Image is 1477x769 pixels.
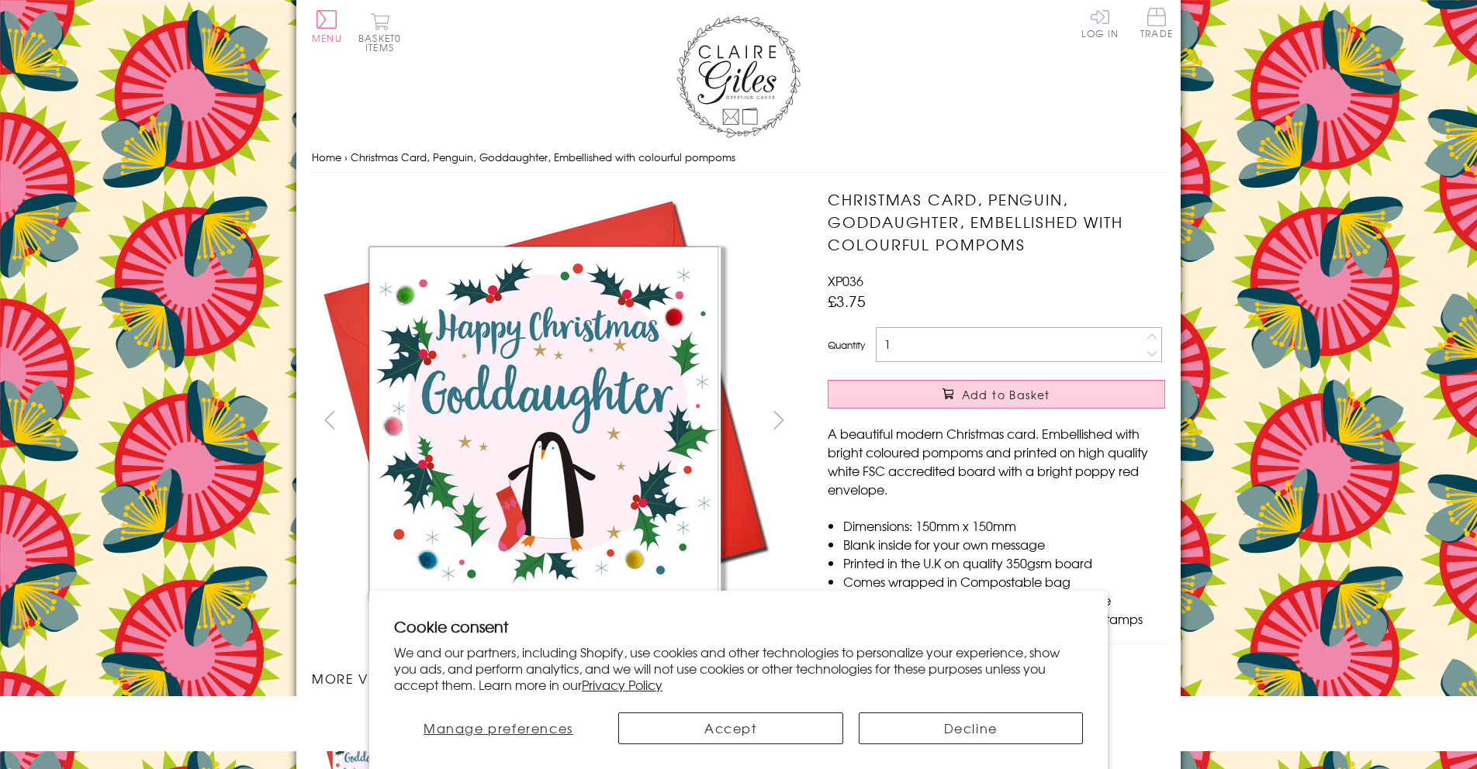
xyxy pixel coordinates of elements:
[618,712,843,744] button: Accept
[843,572,1165,591] li: Comes wrapped in Compostable bag
[843,516,1165,535] li: Dimensions: 150mm x 150mm
[312,150,341,164] a: Home
[365,31,401,54] span: 0 items
[394,712,603,744] button: Manage preferences
[843,553,1165,572] li: Printed in the U.K on quality 350gsm board
[358,12,401,52] button: Basket0 items
[828,338,865,352] label: Quantity
[1081,8,1119,38] a: Log In
[312,10,342,43] button: Menu
[828,424,1165,498] p: A beautiful modern Christmas card. Embellished with bright coloured pompoms and printed on high q...
[582,675,662,694] a: Privacy Policy
[312,402,347,437] button: prev
[312,142,1165,174] nav: breadcrumbs
[828,380,1165,409] button: Add to Basket
[859,712,1084,744] button: Decline
[828,271,863,290] span: XP036
[828,290,866,312] span: £3.75
[344,150,348,164] span: ›
[1140,8,1173,38] span: Trade
[797,188,1262,650] img: Christmas Card, Penguin, Goddaughter, Embellished with colourful pompoms
[312,669,797,688] h3: More views
[351,150,735,164] span: Christmas Card, Penguin, Goddaughter, Embellished with colourful pompoms
[312,188,777,653] img: Christmas Card, Penguin, Goddaughter, Embellished with colourful pompoms
[828,188,1165,255] h1: Christmas Card, Penguin, Goddaughter, Embellished with colourful pompoms
[843,535,1165,553] li: Blank inside for your own message
[394,644,1083,692] p: We and our partners, including Shopify, use cookies and other technologies to personalize your ex...
[962,387,1050,402] span: Add to Basket
[676,16,801,138] img: Claire Giles Greetings Cards
[312,31,342,45] span: Menu
[394,616,1083,637] h2: Cookie consent
[1140,8,1173,41] a: Trade
[762,402,797,437] button: next
[424,719,573,737] span: Manage preferences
